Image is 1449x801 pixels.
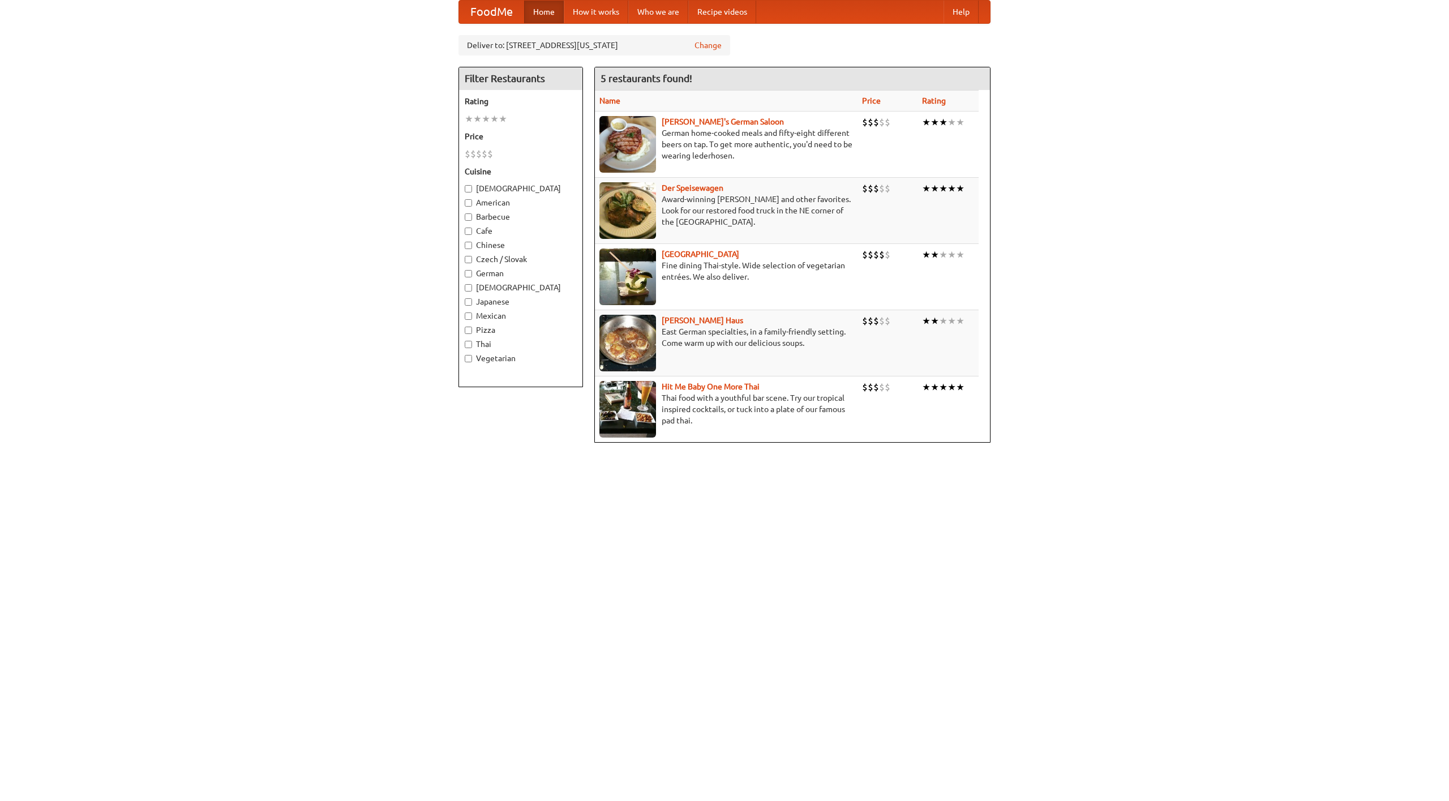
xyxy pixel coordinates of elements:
a: Price [862,96,881,105]
h4: Filter Restaurants [459,67,582,90]
li: $ [476,148,482,160]
input: Mexican [465,312,472,320]
label: Pizza [465,324,577,336]
label: American [465,197,577,208]
input: Czech / Slovak [465,256,472,263]
img: babythai.jpg [599,381,656,438]
li: ★ [939,182,948,195]
li: ★ [922,249,931,261]
li: ★ [922,315,931,327]
a: FoodMe [459,1,524,23]
li: $ [873,249,879,261]
input: Cafe [465,228,472,235]
li: ★ [939,381,948,393]
li: ★ [473,113,482,125]
ng-pluralize: 5 restaurants found! [601,73,692,84]
li: ★ [931,249,939,261]
a: Recipe videos [688,1,756,23]
input: Pizza [465,327,472,334]
label: Cafe [465,225,577,237]
li: ★ [948,381,956,393]
li: ★ [490,113,499,125]
li: ★ [499,113,507,125]
li: $ [470,148,476,160]
li: ★ [939,116,948,128]
p: Thai food with a youthful bar scene. Try our tropical inspired cocktails, or tuck into a plate of... [599,392,853,426]
a: Hit Me Baby One More Thai [662,382,760,391]
li: $ [862,249,868,261]
label: German [465,268,577,279]
li: ★ [956,381,964,393]
li: $ [487,148,493,160]
label: Czech / Slovak [465,254,577,265]
h5: Rating [465,96,577,107]
input: Chinese [465,242,472,249]
label: [DEMOGRAPHIC_DATA] [465,183,577,194]
li: ★ [948,315,956,327]
li: $ [879,249,885,261]
input: Japanese [465,298,472,306]
input: [DEMOGRAPHIC_DATA] [465,185,472,192]
li: $ [873,182,879,195]
input: Thai [465,341,472,348]
h5: Cuisine [465,166,577,177]
li: ★ [922,381,931,393]
li: $ [862,381,868,393]
h5: Price [465,131,577,142]
li: $ [879,381,885,393]
li: $ [482,148,487,160]
label: Vegetarian [465,353,577,364]
li: ★ [956,315,964,327]
li: ★ [948,182,956,195]
a: [PERSON_NAME] Haus [662,316,743,325]
li: ★ [922,182,931,195]
li: ★ [931,315,939,327]
a: [PERSON_NAME]'s German Saloon [662,117,784,126]
input: Vegetarian [465,355,472,362]
li: $ [868,249,873,261]
a: Help [944,1,979,23]
label: Barbecue [465,211,577,222]
a: Home [524,1,564,23]
a: How it works [564,1,628,23]
img: kohlhaus.jpg [599,315,656,371]
li: ★ [465,113,473,125]
li: $ [885,315,890,327]
li: $ [873,315,879,327]
li: ★ [956,249,964,261]
div: Deliver to: [STREET_ADDRESS][US_STATE] [458,35,730,55]
label: Mexican [465,310,577,322]
li: ★ [931,116,939,128]
li: $ [879,116,885,128]
li: $ [465,148,470,160]
li: $ [868,182,873,195]
input: German [465,270,472,277]
li: ★ [939,315,948,327]
li: $ [868,381,873,393]
p: Award-winning [PERSON_NAME] and other favorites. Look for our restored food truck in the NE corne... [599,194,853,228]
a: [GEOGRAPHIC_DATA] [662,250,739,259]
li: ★ [922,116,931,128]
label: [DEMOGRAPHIC_DATA] [465,282,577,293]
a: Name [599,96,620,105]
a: Der Speisewagen [662,183,723,192]
li: ★ [482,113,490,125]
li: $ [885,249,890,261]
input: American [465,199,472,207]
li: $ [873,381,879,393]
li: $ [879,182,885,195]
li: $ [873,116,879,128]
li: ★ [931,182,939,195]
p: East German specialties, in a family-friendly setting. Come warm up with our delicious soups. [599,326,853,349]
img: esthers.jpg [599,116,656,173]
li: $ [868,116,873,128]
input: Barbecue [465,213,472,221]
p: Fine dining Thai-style. Wide selection of vegetarian entrées. We also deliver. [599,260,853,282]
a: Rating [922,96,946,105]
label: Chinese [465,239,577,251]
li: $ [879,315,885,327]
